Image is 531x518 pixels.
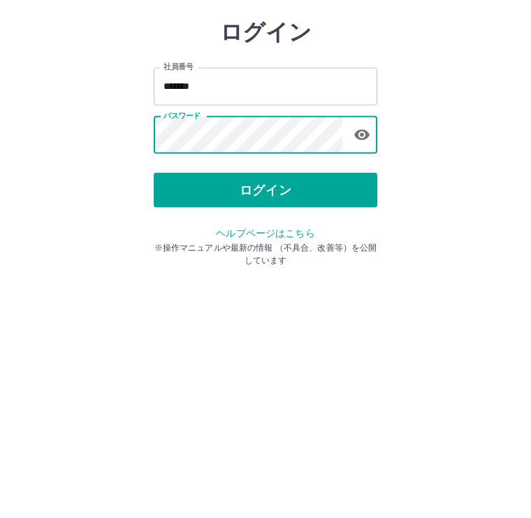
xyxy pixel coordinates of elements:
[154,311,377,336] p: ※操作マニュアルや最新の情報 （不具合、改善等）を公開しています
[163,131,193,141] label: 社員番号
[216,297,314,308] a: ヘルプページはこちら
[220,88,312,115] h2: ログイン
[154,242,377,277] button: ログイン
[163,180,201,190] label: パスワード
